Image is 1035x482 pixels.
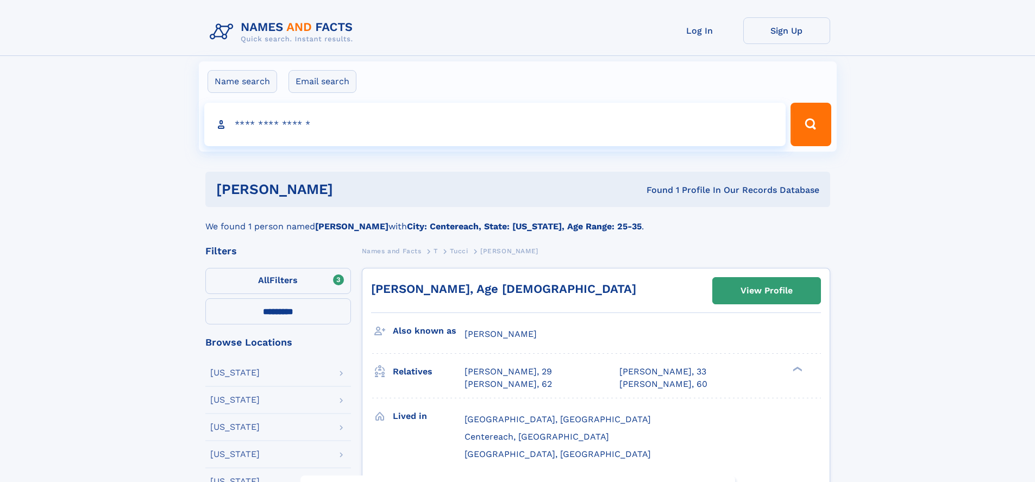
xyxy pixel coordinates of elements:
a: Names and Facts [362,244,422,258]
div: We found 1 person named with . [205,207,830,233]
span: [GEOGRAPHIC_DATA], [GEOGRAPHIC_DATA] [465,449,651,459]
a: Log In [656,17,743,44]
label: Email search [288,70,356,93]
a: Tucci [450,244,468,258]
a: T [434,244,438,258]
img: Logo Names and Facts [205,17,362,47]
a: [PERSON_NAME], Age [DEMOGRAPHIC_DATA] [371,282,636,296]
a: [PERSON_NAME], 29 [465,366,552,378]
div: ❯ [790,366,803,373]
a: [PERSON_NAME], 60 [619,378,707,390]
span: [PERSON_NAME] [465,329,537,339]
a: Sign Up [743,17,830,44]
a: View Profile [713,278,820,304]
b: [PERSON_NAME] [315,221,388,231]
a: [PERSON_NAME], 62 [465,378,552,390]
button: Search Button [791,103,831,146]
div: View Profile [741,278,793,303]
a: [PERSON_NAME], 33 [619,366,706,378]
label: Name search [208,70,277,93]
label: Filters [205,268,351,294]
span: T [434,247,438,255]
div: [US_STATE] [210,450,260,459]
div: Found 1 Profile In Our Records Database [490,184,819,196]
div: Browse Locations [205,337,351,347]
h3: Relatives [393,362,465,381]
h1: [PERSON_NAME] [216,183,490,196]
span: All [258,275,269,285]
span: [GEOGRAPHIC_DATA], [GEOGRAPHIC_DATA] [465,414,651,424]
input: search input [204,103,786,146]
span: Tucci [450,247,468,255]
span: [PERSON_NAME] [480,247,538,255]
h3: Also known as [393,322,465,340]
h3: Lived in [393,407,465,425]
div: Filters [205,246,351,256]
span: Centereach, [GEOGRAPHIC_DATA] [465,431,609,442]
div: [US_STATE] [210,396,260,404]
b: City: Centereach, State: [US_STATE], Age Range: 25-35 [407,221,642,231]
div: [US_STATE] [210,368,260,377]
div: [US_STATE] [210,423,260,431]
